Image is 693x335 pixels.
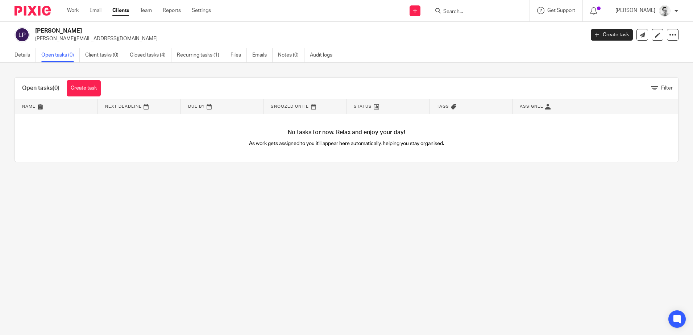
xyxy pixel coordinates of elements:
[163,7,181,14] a: Reports
[14,27,30,42] img: svg%3E
[437,104,449,108] span: Tags
[659,5,671,17] img: Andy_2025.jpg
[278,48,304,62] a: Notes (0)
[591,29,633,41] a: Create task
[22,84,59,92] h1: Open tasks
[67,80,101,96] a: Create task
[177,48,225,62] a: Recurring tasks (1)
[14,48,36,62] a: Details
[310,48,338,62] a: Audit logs
[67,7,79,14] a: Work
[14,6,51,16] img: Pixie
[547,8,575,13] span: Get Support
[231,48,247,62] a: Files
[112,7,129,14] a: Clients
[181,140,513,147] p: As work gets assigned to you it'll appear here automatically, helping you stay organised.
[15,129,678,136] h4: No tasks for now. Relax and enjoy your day!
[271,104,309,108] span: Snoozed Until
[140,7,152,14] a: Team
[354,104,372,108] span: Status
[85,48,124,62] a: Client tasks (0)
[41,48,80,62] a: Open tasks (0)
[192,7,211,14] a: Settings
[35,27,471,35] h2: [PERSON_NAME]
[35,35,580,42] p: [PERSON_NAME][EMAIL_ADDRESS][DOMAIN_NAME]
[615,7,655,14] p: [PERSON_NAME]
[90,7,101,14] a: Email
[661,86,673,91] span: Filter
[130,48,171,62] a: Closed tasks (4)
[252,48,273,62] a: Emails
[53,85,59,91] span: (0)
[443,9,508,15] input: Search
